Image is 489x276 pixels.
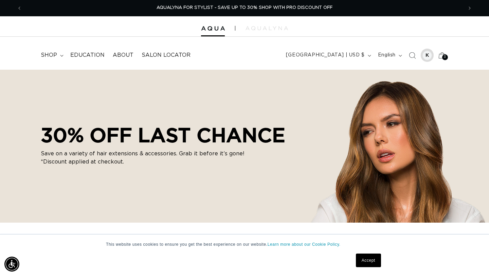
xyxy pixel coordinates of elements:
div: Accessibility Menu [4,257,19,272]
span: About [113,52,133,59]
button: English [374,49,405,62]
img: aqualyna.com [246,26,288,30]
a: Learn more about our Cookie Policy. [268,242,341,247]
summary: shop [37,48,66,63]
span: [GEOGRAPHIC_DATA] | USD $ [286,52,365,59]
button: [GEOGRAPHIC_DATA] | USD $ [282,49,374,62]
iframe: Chat Widget [455,243,489,276]
summary: Search [405,48,420,63]
a: About [109,48,138,63]
a: Salon Locator [138,48,195,63]
span: English [378,52,396,59]
span: Education [70,52,105,59]
p: Save on a variety of hair extensions & accessories. Grab it before it’s gone! *Discount applied a... [41,150,244,166]
button: Previous announcement [12,2,27,15]
a: Education [66,48,109,63]
span: AQUALYNA FOR STYLIST - SAVE UP TO 30% SHOP WITH PRO DISCOUNT OFF [157,5,332,10]
p: This website uses cookies to ensure you get the best experience on our website. [106,241,383,247]
h2: 30% OFF LAST CHANCE [41,123,285,147]
img: Aqua Hair Extensions [201,26,225,31]
span: Salon Locator [142,52,191,59]
button: Next announcement [462,2,477,15]
span: 3 [444,54,446,60]
a: Accept [356,254,381,267]
span: shop [41,52,57,59]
